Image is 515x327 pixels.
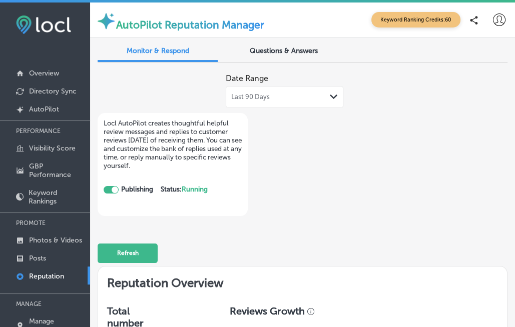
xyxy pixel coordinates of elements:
p: Posts [29,254,46,262]
span: Keyword Ranking Credits: 60 [371,12,460,27]
span: Questions & Answers [250,46,318,55]
p: Reputation [29,272,64,280]
img: autopilot-icon [96,11,116,31]
p: Overview [29,69,59,77]
h3: Reviews Growth [230,305,305,317]
p: Locl AutoPilot creates thoughtful helpful review messages and replies to customer reviews [DATE] ... [104,119,242,170]
img: fda3e92497d09a02dc62c9cd864e3231.png [16,15,71,34]
p: GBP Performance [29,162,85,179]
span: Last 90 Days [231,93,270,101]
p: Directory Sync [29,87,77,95]
span: Running [182,185,208,193]
strong: Publishing [121,185,153,193]
label: AutoPilot Reputation Manager [116,18,264,31]
label: Date Range [226,73,268,83]
span: Monitor & Respond [127,46,189,55]
h2: Reputation Overview [98,266,507,296]
button: Refresh [98,243,158,263]
strong: Status: [161,185,208,193]
p: Photos & Videos [29,236,82,244]
p: AutoPilot [29,105,59,113]
p: Keyword Rankings [29,188,85,205]
p: Visibility Score [29,144,76,152]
